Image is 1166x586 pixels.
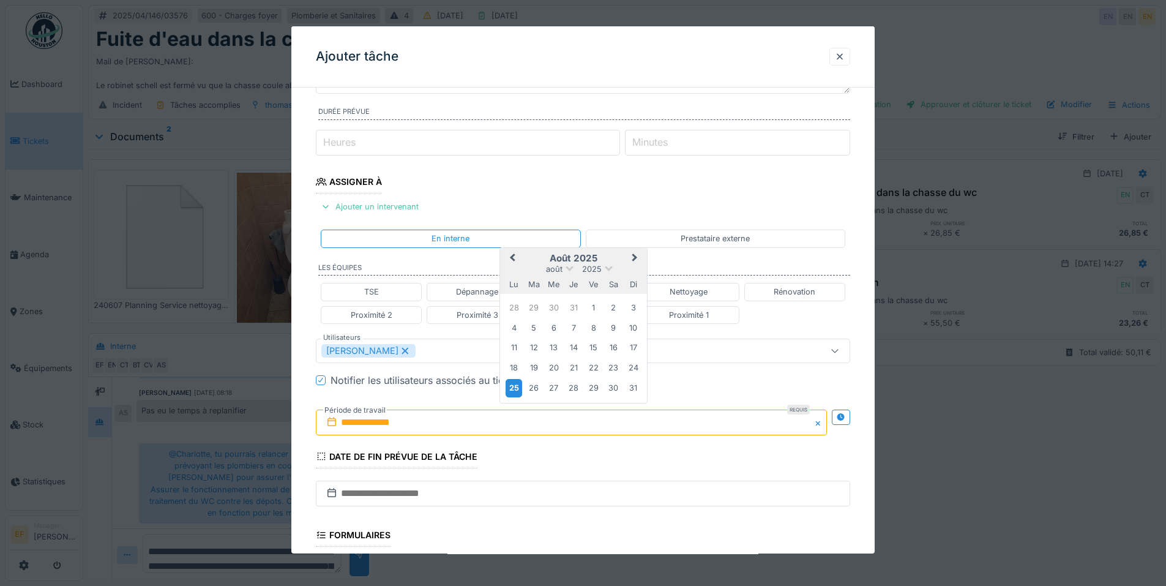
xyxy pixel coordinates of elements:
[585,359,602,376] div: Choose vendredi 22 août 2025
[546,265,562,274] span: août
[545,380,562,396] div: Choose mercredi 27 août 2025
[432,233,469,244] div: En interne
[585,339,602,356] div: Choose vendredi 15 août 2025
[669,309,709,321] div: Proximité 1
[625,359,641,376] div: Choose dimanche 24 août 2025
[566,276,582,293] div: jeudi
[545,276,562,293] div: mercredi
[321,553,404,563] label: Modèles de formulaires
[318,263,850,276] label: Les équipes
[813,410,827,435] button: Close
[321,135,358,149] label: Heures
[625,276,641,293] div: dimanche
[321,332,363,343] label: Utilisateurs
[545,299,562,316] div: Choose mercredi 30 juillet 2025
[526,320,542,336] div: Choose mardi 5 août 2025
[506,320,522,336] div: Choose lundi 4 août 2025
[351,309,392,321] div: Proximité 2
[500,253,647,264] h2: août 2025
[681,233,750,244] div: Prestataire externe
[566,339,582,356] div: Choose jeudi 14 août 2025
[566,380,582,396] div: Choose jeudi 28 août 2025
[316,49,398,64] h3: Ajouter tâche
[625,380,641,396] div: Choose dimanche 31 août 2025
[506,299,522,316] div: Choose lundi 28 juillet 2025
[605,339,622,356] div: Choose samedi 16 août 2025
[456,286,498,298] div: Dépannage
[526,359,542,376] div: Choose mardi 19 août 2025
[605,299,622,316] div: Choose samedi 2 août 2025
[364,286,379,298] div: TSE
[316,198,424,215] div: Ajouter un intervenant
[626,249,646,269] button: Next Month
[625,339,641,356] div: Choose dimanche 17 août 2025
[506,339,522,356] div: Choose lundi 11 août 2025
[526,339,542,356] div: Choose mardi 12 août 2025
[605,320,622,336] div: Choose samedi 9 août 2025
[566,359,582,376] div: Choose jeudi 21 août 2025
[566,320,582,336] div: Choose jeudi 7 août 2025
[457,309,498,321] div: Proximité 3
[630,135,670,149] label: Minutes
[506,379,522,397] div: Choose lundi 25 août 2025
[625,320,641,336] div: Choose dimanche 10 août 2025
[321,344,416,358] div: [PERSON_NAME]
[504,298,643,399] div: Month août, 2025
[316,448,477,468] div: Date de fin prévue de la tâche
[526,276,542,293] div: mardi
[585,276,602,293] div: vendredi
[787,405,810,415] div: Requis
[774,286,815,298] div: Rénovation
[316,173,382,193] div: Assigner à
[545,320,562,336] div: Choose mercredi 6 août 2025
[506,359,522,376] div: Choose lundi 18 août 2025
[625,299,641,316] div: Choose dimanche 3 août 2025
[545,359,562,376] div: Choose mercredi 20 août 2025
[566,299,582,316] div: Choose jeudi 31 juillet 2025
[605,276,622,293] div: samedi
[526,299,542,316] div: Choose mardi 29 juillet 2025
[331,373,603,388] div: Notifier les utilisateurs associés au ticket de la planification
[501,249,521,269] button: Previous Month
[585,299,602,316] div: Choose vendredi 1 août 2025
[670,286,708,298] div: Nettoyage
[506,276,522,293] div: lundi
[585,380,602,396] div: Choose vendredi 29 août 2025
[318,107,850,120] label: Durée prévue
[582,265,602,274] span: 2025
[526,380,542,396] div: Choose mardi 26 août 2025
[545,339,562,356] div: Choose mercredi 13 août 2025
[605,359,622,376] div: Choose samedi 23 août 2025
[585,320,602,336] div: Choose vendredi 8 août 2025
[605,380,622,396] div: Choose samedi 30 août 2025
[323,404,387,417] label: Période de travail
[316,526,391,547] div: Formulaires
